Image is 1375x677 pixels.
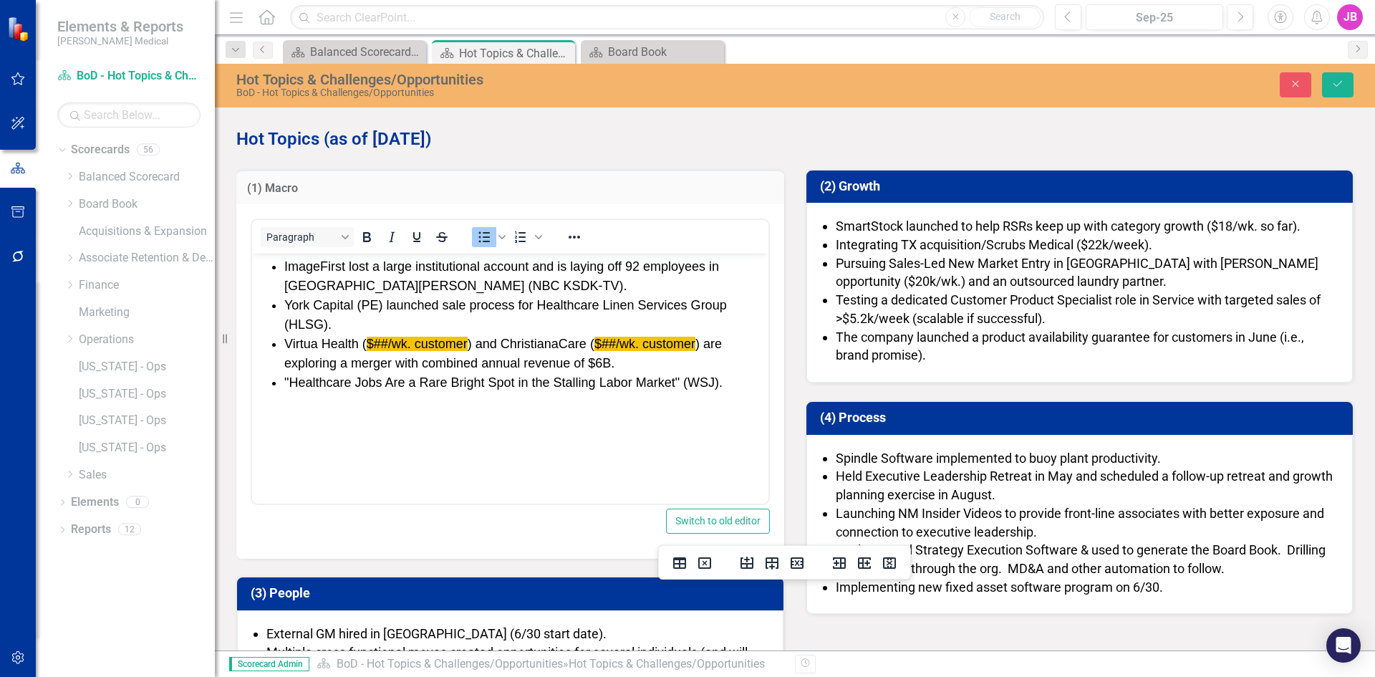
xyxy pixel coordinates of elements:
button: Bold [354,227,379,247]
h3: (2) Growth [820,179,1344,193]
button: Switch to old editor [666,509,770,534]
div: Hot Topics & Challenges/Opportunities [236,72,863,87]
span: Integrating TX acquisition/Scrubs Medical ( ). [836,237,1152,252]
span: Capitalize on the sales pipeline ($300k/week) by getting deals in play and winning. [573,165,1042,179]
a: BoD - Hot Topics & Challenges/Opportunities [337,657,563,671]
button: Delete column [877,553,902,573]
small: [PERSON_NAME] Medical [57,35,183,47]
a: Scorecards [71,142,130,158]
button: Search [969,7,1041,27]
button: Strikethrough [430,227,454,247]
span: The company launched a product availability guarantee for customers in June (i.e., brand promise). [836,330,1304,363]
div: Balanced Scorecard Welcome Page [310,43,423,61]
input: Search ClearPoint... [290,5,1044,30]
span: Elements & Reports [57,18,183,35]
span: Opportunities [770,11,854,26]
span: Develop and expand relationships with existing and potential customers. [573,198,985,212]
a: [US_STATE] - Ops [79,386,215,403]
a: [US_STATE] - Ops [79,440,215,456]
div: BoD - Hot Topics & Challenges/Opportunities [236,87,863,98]
a: Board Book [79,196,215,213]
span: Scorecard Admin [229,657,309,671]
span: Development of SmartStock (inventory management) and add product sales capabilities. [573,109,1078,123]
a: Acquisitions & Expansion [79,224,215,240]
div: Open Intercom Messenger [1326,628,1361,663]
h3: (1) Macro [247,182,773,195]
a: [US_STATE] - Ops [79,359,215,375]
a: BoD - Hot Topics & Challenges/Opportunities [57,68,201,85]
iframe: Rich Text Area [252,254,768,504]
span: $22k/week [1081,237,1144,252]
button: Block Paragraph [261,227,354,247]
div: » [317,656,784,673]
a: Elements [71,494,119,511]
a: Sales [79,467,215,484]
a: Operations [79,332,215,348]
a: [US_STATE] - Ops [79,413,215,429]
img: ClearPoint Strategy [7,16,32,42]
input: Search Below... [57,102,201,128]
span: Testing a dedicated Customer Product Specialist role in Service with targeted sales of >$5.2k/wee... [836,292,1321,326]
span: $20k/wk. [908,274,961,289]
div: Numbered list [508,227,544,247]
button: Italic [380,227,404,247]
span: SmartStock launched to help RSRs keep up with category growth ($18/wk. so far). [836,219,1301,234]
span: New Account Sales under budget by $13k per week (78% of budget). [34,165,428,179]
div: Board Book [608,43,720,61]
div: Hot Topics & Challenges/Opportunities [569,657,765,671]
span: External GM hired in [GEOGRAPHIC_DATA] (6/30 start date). [266,626,607,641]
button: Insert column before [827,553,851,573]
span: Work as a team (i.e., Sales, Marketing, Service, Executive) to win the AdventHealth RFP in [GEOGR... [573,217,1077,270]
div: 12 [118,524,141,536]
span: Search [990,11,1021,22]
a: Balanced Scorecard Welcome Page [286,43,423,61]
div: Hot Topics & Challenges/Opportunities [459,44,571,62]
span: Challenges [239,11,308,26]
span: Excellence in strategic account management and relationship building. [573,90,975,104]
button: Sep-25 [1086,4,1223,30]
span: Launching NM Insider Videos to provide front-line associates with better exposure and connection ... [836,506,1324,539]
strong: Hot Topics (as of [DATE]) [236,129,431,149]
span: Paragraph [266,231,337,243]
h3: (4) Process [820,410,1344,425]
div: Bullet list [472,227,508,247]
h3: (3) People [251,586,775,600]
a: Balanced Scorecard [79,169,215,186]
span: Implementing new fixed asset software program on 6/30. [836,580,1163,595]
span: Implemented Strategy Execution Software & used to generate the Board Book. Drilling the software ... [836,542,1326,576]
a: Finance [79,277,215,294]
span: Lagging New Account Sales, renegotiations, lost business, and acquisitions impacting annual growt... [34,37,522,71]
button: Table properties [667,553,692,573]
a: Reports [71,522,111,538]
button: Delete table [693,553,717,573]
span: Held Executive Leadership Retreat in May and scheduled a follow-up retreat and growth planning ex... [836,469,1333,502]
div: Sep-25 [1091,9,1218,27]
div: 56 [137,144,160,156]
button: Insert row after [760,553,784,573]
a: Marketing [79,304,215,321]
button: Insert row before [735,553,759,573]
button: Underline [405,227,429,247]
span: Spindle Software implemented to buoy plant productivity. [836,451,1161,466]
span: Weekly Recurring Existing Account Revenues are under budget by $49k per week (2%). Overbudget los... [34,90,539,123]
div: 0 [126,496,149,509]
button: JB [1337,4,1363,30]
button: Delete row [785,553,809,573]
a: Board Book [584,43,720,61]
button: Insert column after [852,553,877,573]
a: Associate Retention & Development [79,250,215,267]
span: Win big deals. [34,198,115,212]
button: Reveal or hide additional toolbar items [562,227,587,247]
span: Pursuing Sales-Led New Market Entry in [GEOGRAPHIC_DATA] with [PERSON_NAME] opportunity ( ) and a... [836,256,1318,289]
